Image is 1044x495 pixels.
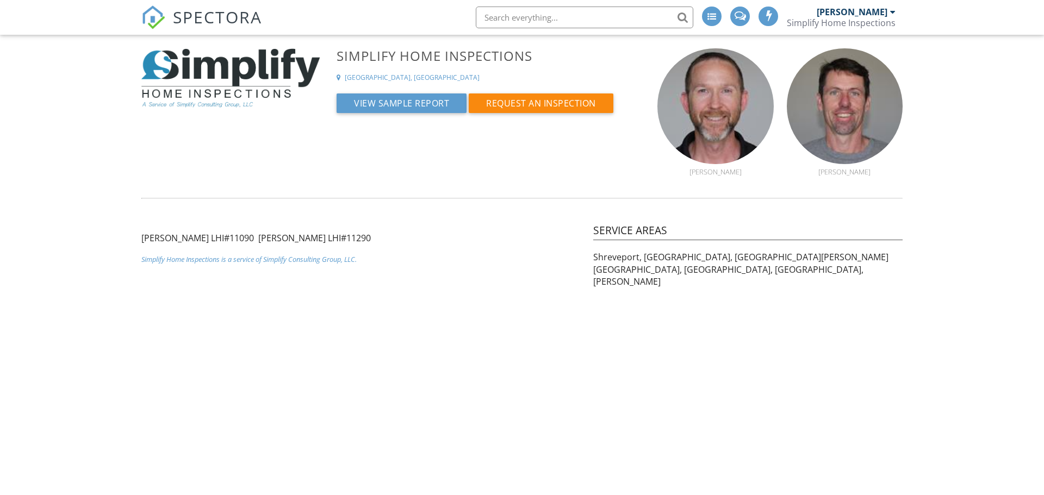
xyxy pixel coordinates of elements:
[787,17,896,28] div: Simplify Home Inspections
[787,167,903,176] div: [PERSON_NAME]
[593,223,903,241] h4: Service Areas
[787,155,903,176] a: [PERSON_NAME]
[141,15,262,37] a: SPECTORA
[657,48,773,164] img: img_0286_3.jpg
[141,5,165,29] img: The Best Home Inspection Software - Spectora
[141,254,357,264] span: Simplify Home Inspections is a service of Simplify Consulting Group, LLC.
[337,93,467,113] button: View Sample Report
[337,48,644,63] h3: Simplify Home Inspections
[141,232,580,244] p: [PERSON_NAME] LHI#11090 [PERSON_NAME] LHI#11290
[476,7,693,28] input: Search everything...
[345,73,480,83] div: [GEOGRAPHIC_DATA], [GEOGRAPHIC_DATA]
[173,5,262,28] span: SPECTORA
[141,48,320,108] img: Home_Inspections_Logo_for_Print_jpeg.jpg
[337,100,469,112] a: View Sample Report
[469,93,613,113] button: Request An Inspection
[787,48,903,164] img: keith_pitman_photo.jpg
[469,100,613,112] a: Request An Inspection
[817,7,887,17] div: [PERSON_NAME]
[657,167,773,176] div: [PERSON_NAME]
[657,155,773,176] a: [PERSON_NAME]
[593,251,903,287] p: Shreveport, [GEOGRAPHIC_DATA], [GEOGRAPHIC_DATA][PERSON_NAME][GEOGRAPHIC_DATA], [GEOGRAPHIC_DATA]...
